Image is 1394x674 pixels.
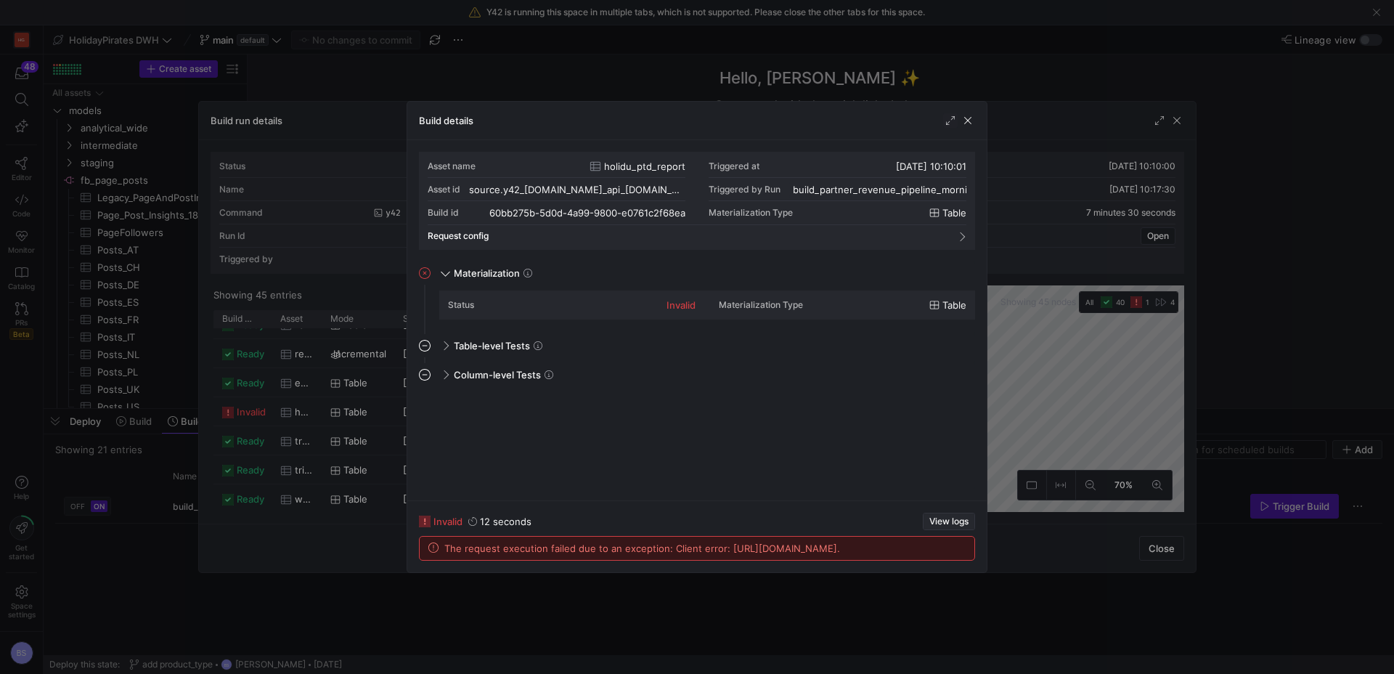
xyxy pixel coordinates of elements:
div: Status [448,300,474,310]
mat-expansion-panel-header: Table-level Tests [419,334,975,357]
span: build_partner_revenue_pipeline_morning [793,184,979,195]
div: Build id [428,208,459,218]
mat-expansion-panel-header: Materialization [419,261,975,285]
span: Table-level Tests [454,340,530,352]
span: invalid [433,516,462,527]
mat-expansion-panel-header: Column-level Tests [419,363,975,386]
mat-panel-title: Request config [428,231,949,241]
div: Materialization Type [719,300,803,310]
div: source.y42_[DOMAIN_NAME]_api_[DOMAIN_NAME]_ptd_report [469,184,685,195]
span: The request execution failed due to an exception: Client error: [URL][DOMAIN_NAME]. [444,543,840,554]
span: View logs [929,516,969,527]
mat-expansion-panel-header: Request config [428,225,966,247]
span: Table [942,299,966,311]
span: Table [942,207,966,219]
span: holidu_ptd_report [604,161,685,172]
span: Materialization [454,267,520,279]
y42-duration: 12 seconds [480,516,531,527]
span: [DATE] 10:10:01 [896,161,966,172]
div: Triggered by Run [709,184,780,195]
div: invalid [667,299,696,311]
button: View logs [923,513,975,530]
div: Triggered at [709,161,759,171]
h3: Build details [419,115,473,126]
span: Materialization Type [709,208,793,218]
div: Asset id [428,184,460,195]
div: 60bb275b-5d0d-4a99-9800-e0761c2f68ea [489,207,685,219]
div: Materialization [419,291,975,334]
div: Asset name [428,161,476,171]
button: build_partner_revenue_pipeline_morning [789,182,966,198]
span: Column-level Tests [454,369,541,381]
